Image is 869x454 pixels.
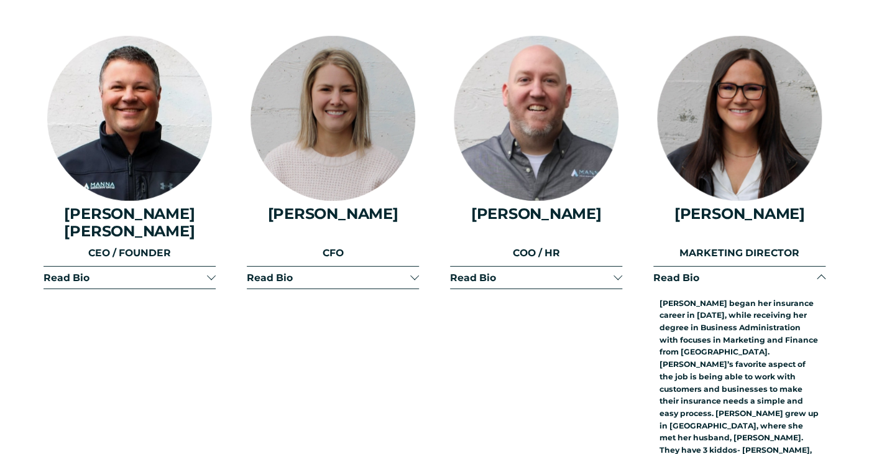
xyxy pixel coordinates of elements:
span: Read Bio [247,272,410,284]
span: Read Bio [44,272,207,284]
button: Read Bio [247,267,419,289]
h4: [PERSON_NAME] [PERSON_NAME] [44,205,216,240]
button: Read Bio [653,267,825,289]
p: COO / HR [450,245,622,261]
p: MARKETING DIRECTOR [653,245,825,261]
h4: [PERSON_NAME] [247,205,419,223]
span: Read Bio [450,272,614,284]
button: Read Bio [44,267,216,289]
span: Read Bio [653,272,817,284]
h4: [PERSON_NAME] [653,205,825,223]
h4: [PERSON_NAME] [450,205,622,223]
p: CFO [247,245,419,261]
button: Read Bio [450,267,622,289]
p: CEO / FOUNDER [44,245,216,261]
